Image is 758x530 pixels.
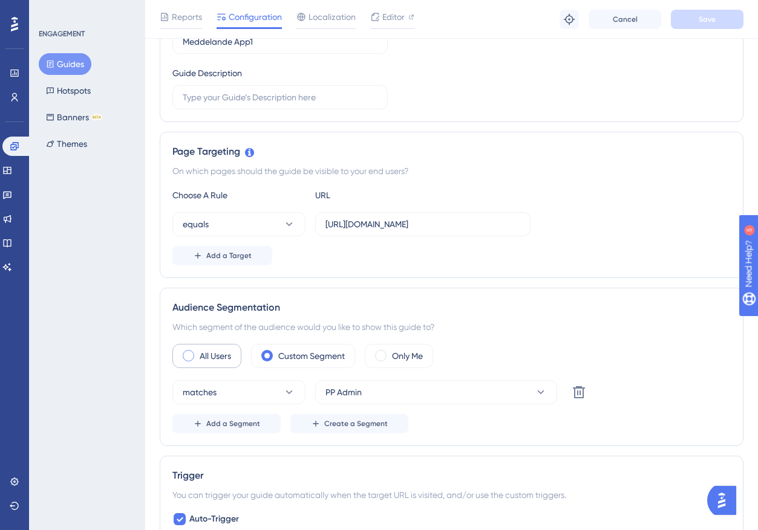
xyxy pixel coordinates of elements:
span: Localization [309,10,356,24]
div: Page Targeting [172,144,731,159]
button: Add a Segment [172,414,281,433]
span: Save [699,15,716,24]
label: Custom Segment [278,349,345,363]
div: ENGAGEMENT [39,29,85,39]
span: PP Admin [325,385,362,399]
button: matches [172,380,305,404]
button: Cancel [589,10,661,29]
div: 5 [84,6,88,16]
button: Add a Target [172,246,272,265]
div: BETA [91,114,102,120]
input: yourwebsite.com/path [325,218,520,231]
div: On which pages should the guide be visible to your end users? [172,164,731,178]
span: matches [183,385,217,399]
button: BannersBETA [39,106,109,128]
button: Guides [39,53,91,75]
div: You can trigger your guide automatically when the target URL is visited, and/or use the custom tr... [172,488,731,502]
span: Editor [382,10,405,24]
span: Add a Segment [206,419,260,428]
span: Create a Segment [324,419,388,428]
iframe: UserGuiding AI Assistant Launcher [707,482,743,519]
button: PP Admin [315,380,557,404]
span: Configuration [229,10,282,24]
div: Trigger [172,468,731,483]
span: Add a Target [206,251,252,260]
button: equals [172,212,305,236]
label: All Users [200,349,231,363]
span: Auto-Trigger [189,512,239,526]
div: Which segment of the audience would you like to show this guide to? [172,320,731,334]
span: Reports [172,10,202,24]
label: Only Me [392,349,423,363]
span: Cancel [613,15,638,24]
button: Themes [39,133,94,155]
button: Create a Segment [290,414,408,433]
span: Need Help? [28,3,76,18]
div: URL [315,188,448,202]
button: Save [671,10,743,29]
div: Audience Segmentation [172,300,731,315]
span: equals [183,217,209,231]
div: Guide Description [172,66,242,80]
input: Type your Guide’s Name here [183,35,377,48]
button: Hotspots [39,80,98,102]
div: Choose A Rule [172,188,305,202]
input: Type your Guide’s Description here [183,91,377,104]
